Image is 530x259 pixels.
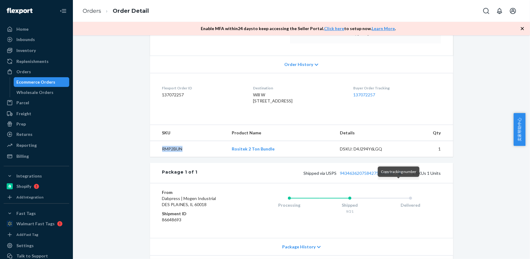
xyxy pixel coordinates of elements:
div: Walmart Fast Tags [16,221,55,227]
div: Billing [16,153,29,159]
span: Will W [STREET_ADDRESS] [253,92,292,103]
div: DSKU: D4J294Y6LGQ [340,146,397,152]
span: Package History [282,244,316,250]
div: Ecommerce Orders [17,79,56,85]
button: Open notifications [494,5,506,17]
div: Fast Tags [16,210,36,216]
th: Qty [402,125,453,141]
a: Inbounds [4,35,69,44]
span: Shipped via USPS [304,171,404,176]
a: Add Integration [4,194,69,201]
div: Parcel [16,100,29,106]
a: Walmart Fast Tags [4,219,69,229]
a: Prep [4,119,69,129]
td: 1 [402,141,453,157]
ol: breadcrumbs [78,2,154,20]
dt: Shipment ID [162,211,235,217]
p: Enable MFA within 24 days to keep accessing the Seller Portal. to setup now. . [201,26,396,32]
dt: Destination [253,85,344,91]
a: Replenishments [4,57,69,66]
dd: 86648693 [162,217,235,223]
div: Orders [16,69,31,75]
a: Orders [4,67,69,77]
div: Settings [16,243,34,249]
a: 137072257 [353,92,375,97]
th: SKU [150,125,227,141]
th: Product Name [227,125,335,141]
dd: 137072257 [162,92,243,98]
a: Returns [4,129,69,139]
div: Shipped [320,202,380,208]
a: Add Fast Tag [4,231,69,238]
div: Prep [16,121,26,127]
a: Wholesale Orders [14,88,70,97]
button: Open Search Box [480,5,492,17]
div: Processing [259,202,320,208]
div: 1 SKUs 1 Units [197,169,441,177]
div: Freight [16,111,31,117]
span: Dabpress | Mogen Industrial DES PLAINES, IL 60018 [162,196,216,207]
div: Integrations [16,173,42,179]
td: RMP2BUN [150,141,227,157]
a: Reporting [4,140,69,150]
a: Click here [324,26,344,31]
button: Fast Tags [4,209,69,218]
div: Add Integration [16,195,43,200]
div: Delivered [380,202,441,208]
div: Add Fast Tag [16,232,38,237]
a: Home [4,24,69,34]
div: Home [16,26,29,32]
a: Settings [4,241,69,250]
button: 卖家帮助中心 [514,113,525,146]
div: Package 1 of 1 [162,169,198,177]
div: 9/21 [320,209,380,214]
span: Copy tracking number [381,169,416,174]
a: Order Detail [113,8,149,14]
button: Open account menu [507,5,519,17]
a: Freight [4,109,69,119]
div: Replenishments [16,58,49,64]
a: Orders [83,8,101,14]
button: Integrations [4,171,69,181]
div: Talk to Support [16,253,48,259]
a: Billing [4,151,69,161]
div: Returns [16,131,32,137]
a: 9434636207584275463688 [340,171,394,176]
dt: Flexport Order ID [162,85,243,91]
div: Shopify [16,183,31,189]
a: Ecommerce Orders [14,77,70,87]
div: Inventory [16,47,36,54]
a: Shopify [4,181,69,191]
dt: Buyer Order Tracking [353,85,441,91]
div: Reporting [16,142,37,148]
a: Rositek 2 Ton Bundle [232,146,275,151]
div: Inbounds [16,36,35,43]
button: Close Navigation [57,5,69,17]
dt: From [162,189,235,195]
th: Details [335,125,402,141]
a: Inventory [4,46,69,55]
a: Parcel [4,98,69,108]
img: Flexport logo [7,8,32,14]
a: Learn More [372,26,395,31]
div: Wholesale Orders [17,89,54,95]
span: Order History [284,61,313,67]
